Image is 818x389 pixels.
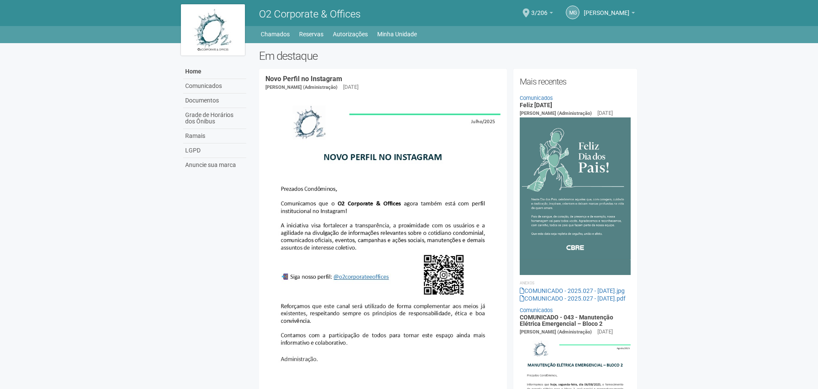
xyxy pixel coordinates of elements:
[584,11,635,18] a: [PERSON_NAME]
[261,28,290,40] a: Chamados
[520,117,631,275] img: COMUNICADO%20-%202025.027%20-%20Dia%20dos%20Pais.jpg
[520,329,592,335] span: [PERSON_NAME] (Administração)
[520,287,625,294] a: COMUNICADO - 2025.027 - [DATE].jpg
[597,109,613,117] div: [DATE]
[259,50,638,62] h2: Em destaque
[520,75,631,88] h2: Mais recentes
[520,295,626,302] a: COMUNICADO - 2025.027 - [DATE].pdf
[299,28,323,40] a: Reservas
[343,83,358,91] div: [DATE]
[183,108,246,129] a: Grade de Horários dos Ônibus
[520,95,553,101] a: Comunicados
[265,75,342,83] a: Novo Perfil no Instagram
[531,1,547,16] span: 3/206
[181,4,245,56] img: logo.jpg
[183,64,246,79] a: Home
[597,328,613,336] div: [DATE]
[183,79,246,94] a: Comunicados
[520,102,552,108] a: Feliz [DATE]
[259,8,361,20] span: O2 Corporate & Offices
[520,314,613,327] a: COMUNICADO - 043 - Manutenção Elétrica Emergencial – Bloco 2
[520,111,592,116] span: [PERSON_NAME] (Administração)
[520,307,553,313] a: Comunicados
[183,129,246,143] a: Ramais
[183,94,246,108] a: Documentos
[584,1,629,16] span: Monica Guedes
[520,279,631,287] li: Anexos
[265,85,338,90] span: [PERSON_NAME] (Administração)
[183,143,246,158] a: LGPD
[377,28,417,40] a: Minha Unidade
[183,158,246,172] a: Anuncie sua marca
[333,28,368,40] a: Autorizações
[566,6,579,19] a: MG
[531,11,553,18] a: 3/206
